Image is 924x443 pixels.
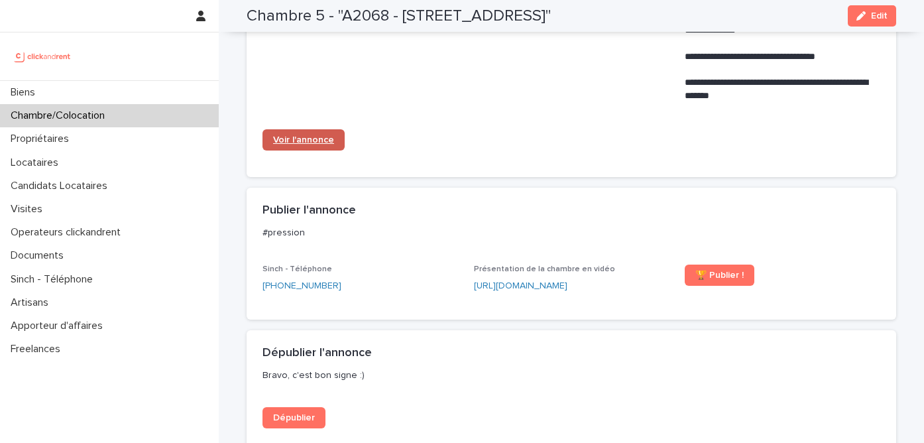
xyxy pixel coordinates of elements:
a: Dépublier [262,407,325,428]
button: Edit [848,5,896,27]
span: Voir l'annonce [273,135,334,145]
a: [PHONE_NUMBER] [262,279,341,293]
ringoverc2c-84e06f14122c: Call with Ringover [262,281,341,290]
p: Chambre/Colocation [5,109,115,122]
p: Candidats Locataires [5,180,118,192]
p: Freelances [5,343,71,355]
p: Biens [5,86,46,99]
h2: Dépublier l'annonce [262,346,372,361]
a: [URL][DOMAIN_NAME] [474,281,567,290]
span: Dépublier [273,413,315,422]
img: UCB0brd3T0yccxBKYDjQ [11,43,75,70]
h2: Publier l'annonce [262,204,356,218]
p: Artisans [5,296,59,309]
p: Locataires [5,157,69,169]
span: 🏆 Publier ! [695,271,744,280]
p: Operateurs clickandrent [5,226,131,239]
p: Propriétaires [5,133,80,145]
span: Edit [871,11,888,21]
p: Documents [5,249,74,262]
p: Visites [5,203,53,216]
p: Bravo, c'est bon signe :) [262,369,875,381]
a: Voir l'annonce [262,129,345,151]
span: Présentation de la chambre en vidéo [474,265,615,273]
ringoverc2c-number-84e06f14122c: [PHONE_NUMBER] [262,281,341,290]
p: #pression [262,227,875,239]
h2: Chambre 5 - "A2068 - [STREET_ADDRESS]" [247,7,551,26]
p: Apporteur d'affaires [5,320,113,332]
p: Sinch - Téléphone [5,273,103,286]
span: Sinch - Téléphone [262,265,332,273]
a: 🏆 Publier ! [685,265,754,286]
